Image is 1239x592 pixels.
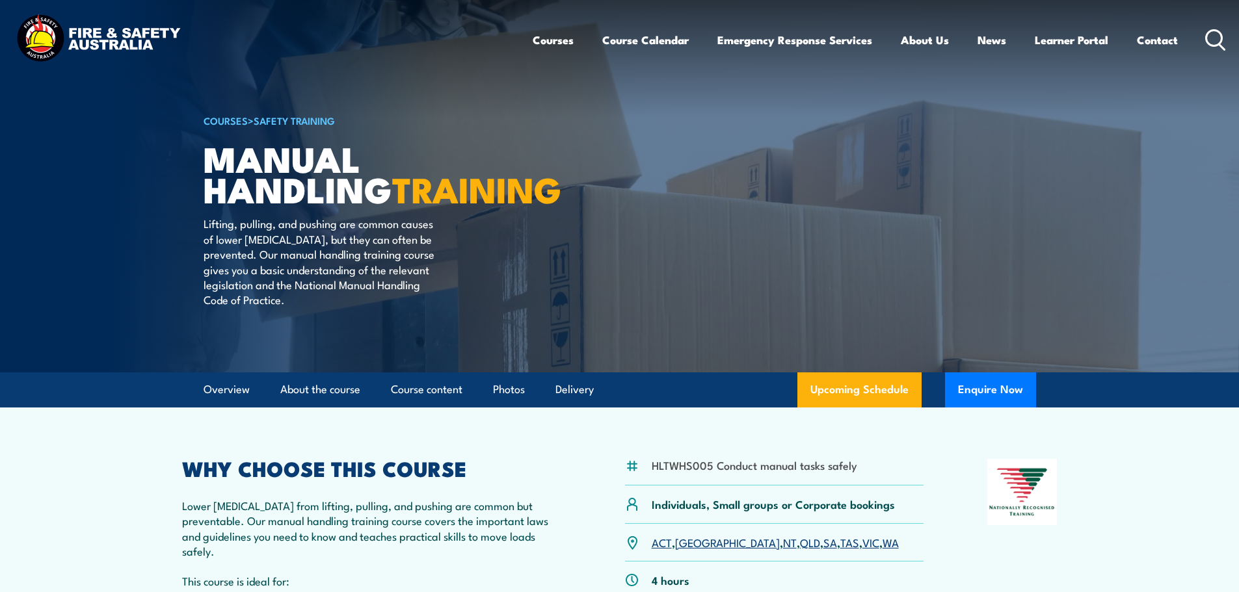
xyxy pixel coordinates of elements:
[652,535,899,550] p: , , , , , , ,
[204,216,441,307] p: Lifting, pulling, and pushing are common causes of lower [MEDICAL_DATA], but they can often be pr...
[254,113,335,127] a: Safety Training
[823,534,837,550] a: SA
[204,113,248,127] a: COURSES
[392,161,561,215] strong: TRAINING
[555,372,594,407] a: Delivery
[391,372,462,407] a: Course content
[493,372,525,407] a: Photos
[717,23,872,57] a: Emergency Response Services
[182,498,562,559] p: Lower [MEDICAL_DATA] from lifting, pulling, and pushing are common but preventable. Our manual ha...
[533,23,574,57] a: Courses
[840,534,859,550] a: TAS
[204,143,525,203] h1: Manual Handling
[204,112,525,128] h6: >
[652,534,672,550] a: ACT
[652,496,895,511] p: Individuals, Small groups or Corporate bookings
[1035,23,1108,57] a: Learner Portal
[783,534,797,550] a: NT
[204,372,250,407] a: Overview
[652,457,857,472] li: HLTWHS005 Conduct manual tasks safely
[652,573,689,587] p: 4 hours
[945,372,1036,407] button: Enquire Now
[280,372,360,407] a: About the course
[987,459,1058,525] img: Nationally Recognised Training logo.
[978,23,1006,57] a: News
[1137,23,1178,57] a: Contact
[862,534,879,550] a: VIC
[182,573,562,588] p: This course is ideal for:
[901,23,949,57] a: About Us
[800,534,820,550] a: QLD
[602,23,689,57] a: Course Calendar
[883,534,899,550] a: WA
[797,372,922,407] a: Upcoming Schedule
[675,534,780,550] a: [GEOGRAPHIC_DATA]
[182,459,562,477] h2: WHY CHOOSE THIS COURSE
